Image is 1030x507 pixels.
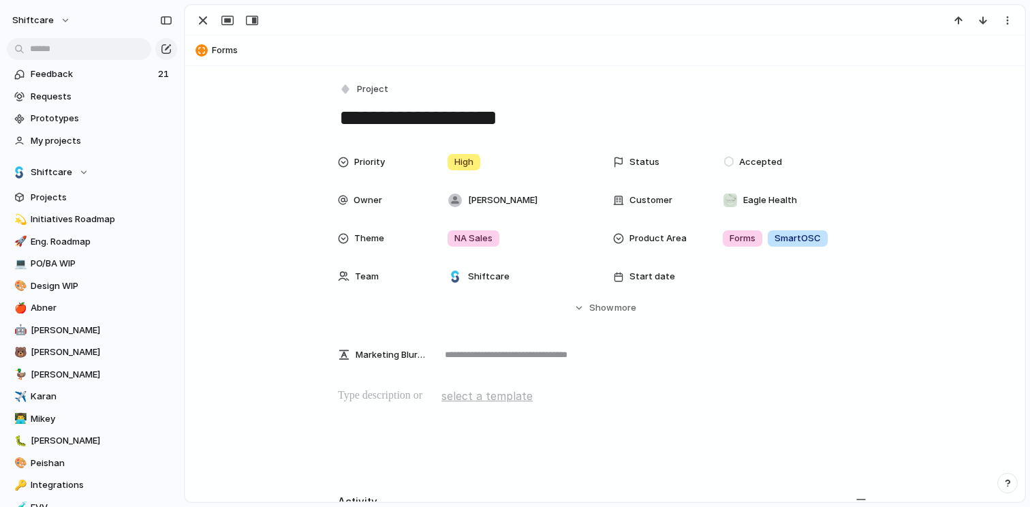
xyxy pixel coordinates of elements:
[12,412,26,426] button: 👨‍💻
[14,345,24,360] div: 🐻
[730,232,755,245] span: Forms
[12,279,26,293] button: 🎨
[454,232,493,245] span: NA Sales
[355,270,379,283] span: Team
[31,166,72,179] span: Shiftcare
[7,320,177,341] a: 🤖[PERSON_NAME]
[31,134,172,148] span: My projects
[354,232,384,245] span: Theme
[468,194,537,207] span: [PERSON_NAME]
[743,194,797,207] span: Eagle Health
[7,64,177,84] a: Feedback21
[614,301,636,315] span: more
[12,457,26,470] button: 🎨
[7,431,177,451] a: 🐛[PERSON_NAME]
[12,324,26,337] button: 🤖
[629,155,659,169] span: Status
[31,478,172,492] span: Integrations
[14,433,24,449] div: 🐛
[454,155,473,169] span: High
[14,478,24,493] div: 🔑
[12,257,26,271] button: 💻
[441,388,533,404] span: select a template
[7,475,177,495] a: 🔑Integrations
[7,131,177,151] a: My projects
[14,256,24,272] div: 💻
[7,253,177,274] a: 💻PO/BA WIP
[158,67,172,81] span: 21
[739,155,782,169] span: Accepted
[589,301,614,315] span: Show
[31,67,154,81] span: Feedback
[31,279,172,293] span: Design WIP
[775,232,821,245] span: SmartOSC
[356,348,425,362] span: Marketing Blurb (15-20 Words)
[7,187,177,208] a: Projects
[7,162,177,183] button: Shiftcare
[439,386,535,406] button: select a template
[14,234,24,249] div: 🚀
[31,235,172,249] span: Eng. Roadmap
[31,90,172,104] span: Requests
[354,155,385,169] span: Priority
[468,270,510,283] span: Shiftcare
[12,434,26,448] button: 🐛
[14,322,24,338] div: 🤖
[629,194,672,207] span: Customer
[31,213,172,226] span: Initiatives Roadmap
[338,296,872,320] button: Showmore
[191,40,1018,61] button: Forms
[31,345,172,359] span: [PERSON_NAME]
[14,301,24,316] div: 🍎
[7,209,177,230] a: 💫Initiatives Roadmap
[357,82,388,96] span: Project
[7,298,177,318] a: 🍎Abner
[12,301,26,315] button: 🍎
[7,453,177,474] a: 🎨Peishan
[337,80,392,99] button: Project
[629,232,687,245] span: Product Area
[7,365,177,385] a: 🦆[PERSON_NAME]
[12,345,26,359] button: 🐻
[14,389,24,405] div: ✈️
[31,257,172,271] span: PO/BA WIP
[12,213,26,226] button: 💫
[31,390,172,403] span: Karan
[7,108,177,129] a: Prototypes
[7,232,177,252] a: 🚀Eng. Roadmap
[7,342,177,363] a: 🐻[PERSON_NAME]
[212,44,1018,57] span: Forms
[12,235,26,249] button: 🚀
[31,112,172,125] span: Prototypes
[7,276,177,296] a: 🎨Design WIP
[14,367,24,382] div: 🦆
[14,411,24,427] div: 👨‍💻
[14,455,24,471] div: 🎨
[31,368,172,382] span: [PERSON_NAME]
[31,434,172,448] span: [PERSON_NAME]
[31,457,172,470] span: Peishan
[7,386,177,407] div: ✈️Karan
[12,14,54,27] span: shiftcare
[31,301,172,315] span: Abner
[7,409,177,429] a: 👨‍💻Mikey
[354,194,382,207] span: Owner
[6,10,78,31] button: shiftcare
[7,87,177,107] a: Requests
[12,368,26,382] button: 🦆
[12,478,26,492] button: 🔑
[31,412,172,426] span: Mikey
[31,324,172,337] span: [PERSON_NAME]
